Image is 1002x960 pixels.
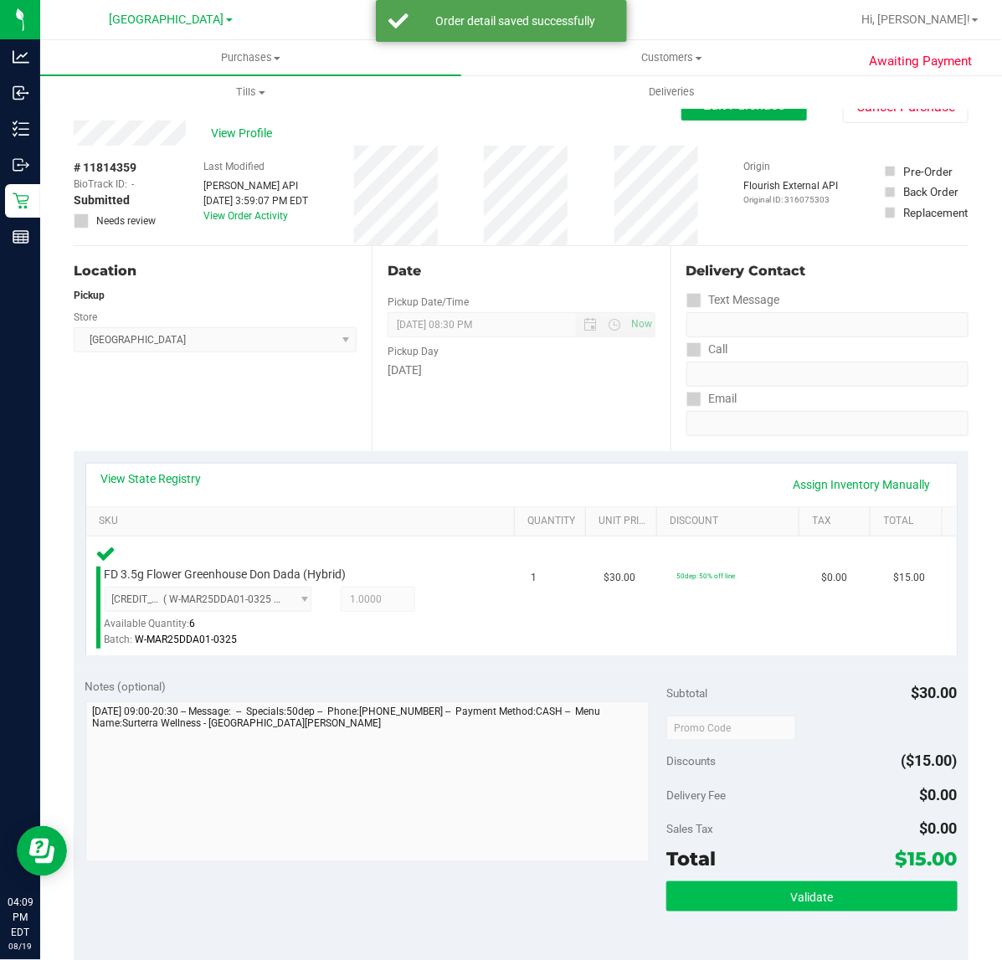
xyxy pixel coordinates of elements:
[686,312,969,337] input: Format: (999) 999-9999
[813,515,865,528] a: Tax
[686,337,728,362] label: Call
[13,49,29,65] inline-svg: Analytics
[532,570,537,586] span: 1
[821,570,847,586] span: $0.00
[920,819,958,837] span: $0.00
[136,634,238,645] span: W-MAR25DDA01-0325
[110,13,224,27] span: [GEOGRAPHIC_DATA]
[686,362,969,387] input: Format: (999) 999-9999
[744,193,839,206] p: Original ID: 316075303
[903,183,958,200] div: Back Order
[920,786,958,803] span: $0.00
[13,85,29,101] inline-svg: Inbound
[861,13,970,26] span: Hi, [PERSON_NAME]!
[686,387,737,411] label: Email
[74,290,105,301] strong: Pickup
[686,261,969,281] div: Delivery Contact
[744,159,771,174] label: Origin
[388,344,439,359] label: Pickup Day
[388,261,655,281] div: Date
[101,470,202,487] a: View State Registry
[527,515,579,528] a: Quantity
[74,310,97,325] label: Store
[40,74,461,110] a: Tills
[670,515,793,528] a: Discount
[203,210,288,222] a: View Order Activity
[13,157,29,173] inline-svg: Outbound
[99,515,507,528] a: SKU
[902,752,958,769] span: ($15.00)
[85,680,167,693] span: Notes (optional)
[203,193,308,208] div: [DATE] 3:59:07 PM EDT
[105,567,347,583] span: FD 3.5g Flower Greenhouse Don Dada (Hybrid)
[40,50,461,65] span: Purchases
[105,634,133,645] span: Batch:
[190,618,196,629] span: 6
[599,515,650,528] a: Unit Price
[744,178,839,206] div: Flourish External API
[626,85,717,100] span: Deliveries
[676,572,736,580] span: 50dep: 50% off line
[74,261,357,281] div: Location
[903,204,968,221] div: Replacement
[666,746,716,776] span: Discounts
[105,612,322,644] div: Available Quantity:
[13,228,29,245] inline-svg: Reports
[894,570,926,586] span: $15.00
[461,40,882,75] a: Customers
[666,788,726,802] span: Delivery Fee
[462,50,881,65] span: Customers
[388,362,655,379] div: [DATE]
[418,13,614,29] div: Order detail saved successfully
[666,822,713,835] span: Sales Tax
[17,826,67,876] iframe: Resource center
[74,177,127,192] span: BioTrack ID:
[896,847,958,870] span: $15.00
[666,881,957,911] button: Validate
[74,192,130,209] span: Submitted
[13,193,29,209] inline-svg: Retail
[131,177,134,192] span: -
[869,52,972,71] span: Awaiting Payment
[666,716,796,741] input: Promo Code
[912,684,958,701] span: $30.00
[211,125,278,142] span: View Profile
[13,121,29,137] inline-svg: Inventory
[96,213,156,228] span: Needs review
[666,847,716,870] span: Total
[604,570,635,586] span: $30.00
[203,159,265,174] label: Last Modified
[40,40,461,75] a: Purchases
[388,295,469,310] label: Pickup Date/Time
[666,686,707,700] span: Subtotal
[41,85,460,100] span: Tills
[783,470,942,499] a: Assign Inventory Manually
[903,163,953,180] div: Pre-Order
[884,515,936,528] a: Total
[8,895,33,940] p: 04:09 PM EDT
[203,178,308,193] div: [PERSON_NAME] API
[686,288,780,312] label: Text Message
[74,159,136,177] span: # 11814359
[461,74,882,110] a: Deliveries
[8,940,33,952] p: 08/19
[790,891,833,904] span: Validate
